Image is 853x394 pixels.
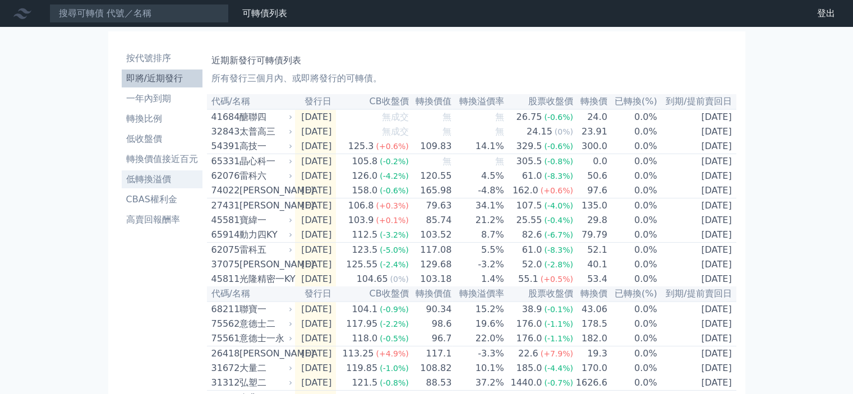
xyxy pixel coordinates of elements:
td: -4.8% [452,183,504,198]
a: 即將/近期發行 [122,69,202,87]
td: [DATE] [295,198,336,214]
th: 到期/提前賣回日 [658,286,736,302]
div: 38.9 [520,303,545,316]
a: 高賣回報酬率 [122,211,202,229]
td: [DATE] [658,346,736,361]
div: 65914 [211,228,237,242]
td: [DATE] [295,109,336,124]
span: (-2.4%) [380,260,409,269]
td: 165.98 [409,183,453,198]
div: 52.0 [520,258,545,271]
li: 高賣回報酬率 [122,213,202,226]
td: 15.2% [452,302,504,317]
div: 54391 [211,140,237,153]
span: (-1.0%) [380,364,409,373]
td: 0.0% [608,139,658,154]
th: 發行日 [295,94,336,109]
div: 158.0 [349,184,380,197]
a: 可轉債列表 [242,8,287,18]
th: 代碼/名稱 [207,94,295,109]
div: 305.5 [514,155,545,168]
li: 轉換價值接近百元 [122,152,202,166]
th: 轉換溢價率 [452,94,504,109]
div: 112.5 [349,228,380,242]
td: [DATE] [658,139,736,154]
span: (0%) [390,275,409,284]
div: 61.0 [520,243,545,257]
div: 74022 [211,184,237,197]
div: 1440.0 [508,376,544,390]
th: 已轉換(%) [608,94,658,109]
th: 轉換價值 [409,286,453,302]
td: [DATE] [295,361,336,376]
div: [PERSON_NAME] [239,258,291,271]
td: [DATE] [295,154,336,169]
div: 61.0 [520,169,545,183]
td: 24.0 [574,109,608,124]
div: 119.85 [344,361,380,375]
td: [DATE] [658,183,736,198]
td: [DATE] [658,154,736,169]
td: 85.74 [409,213,453,228]
td: 29.8 [574,213,608,228]
td: [DATE] [658,272,736,286]
span: (-0.4%) [544,216,573,225]
span: (+7.9%) [541,349,573,358]
div: 意德士二 [239,317,291,331]
div: 126.0 [349,169,380,183]
th: 到期/提前賣回日 [658,94,736,109]
div: 聯寶一 [239,303,291,316]
td: 0.0% [608,361,658,376]
td: 50.6 [574,169,608,183]
td: 109.83 [409,139,453,154]
span: (-0.7%) [544,378,573,387]
div: 125.3 [346,140,376,153]
div: 醣聯四 [239,110,291,124]
span: (-4.2%) [380,171,409,180]
div: 動力四KY [239,228,291,242]
td: 0.0% [608,317,658,331]
span: (+4.9%) [376,349,408,358]
td: 170.0 [574,361,608,376]
td: 117.1 [409,346,453,361]
td: 96.7 [409,331,453,346]
td: 19.6% [452,317,504,331]
div: 大量二 [239,361,291,375]
td: [DATE] [295,139,336,154]
span: (+0.3%) [376,201,408,210]
div: 意德士一永 [239,332,291,345]
span: (-1.1%) [544,319,573,328]
span: 無 [495,112,504,122]
td: 0.0% [608,109,658,124]
span: (-0.6%) [544,113,573,122]
span: (-0.5%) [380,334,409,343]
td: [DATE] [658,228,736,243]
td: 90.34 [409,302,453,317]
span: (-0.2%) [380,157,409,166]
h1: 近期新發行可轉債列表 [211,54,732,67]
a: 轉換價值接近百元 [122,150,202,168]
td: 0.0% [608,243,658,258]
td: 1.4% [452,272,504,286]
div: 121.5 [349,376,380,390]
a: 按代號排序 [122,49,202,67]
td: 98.6 [409,317,453,331]
input: 搜尋可轉債 代號／名稱 [49,4,229,23]
a: 轉換比例 [122,110,202,128]
th: 轉換溢價率 [452,286,504,302]
td: 88.53 [409,376,453,391]
div: 聊天小工具 [797,340,853,394]
div: 55.1 [516,272,541,286]
div: 32843 [211,125,237,138]
div: 75561 [211,332,237,345]
div: 寶緯一 [239,214,291,227]
td: [DATE] [658,361,736,376]
td: [DATE] [295,376,336,391]
td: [DATE] [295,228,336,243]
td: 300.0 [574,139,608,154]
iframe: Chat Widget [797,340,853,394]
td: 14.1% [452,139,504,154]
td: 135.0 [574,198,608,214]
span: (-8.3%) [544,171,573,180]
div: 62075 [211,243,237,257]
